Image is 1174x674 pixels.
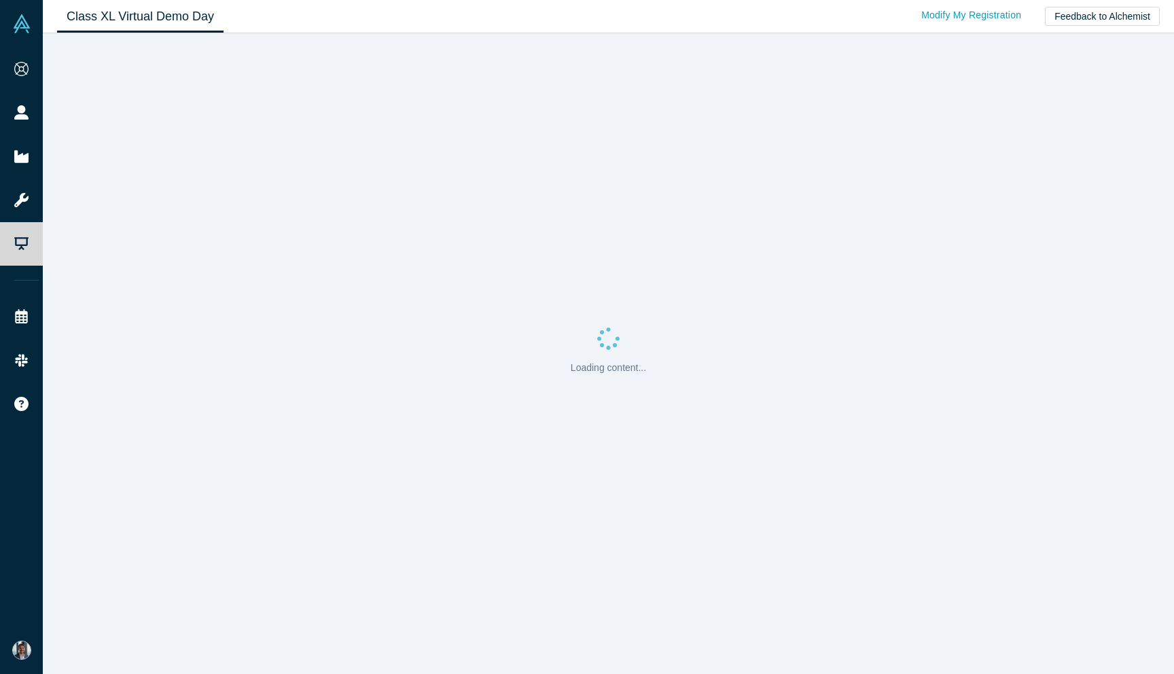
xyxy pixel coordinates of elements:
[12,641,31,660] img: Alexander Flake's Account
[571,361,646,375] p: Loading content...
[907,3,1035,27] a: Modify My Registration
[1045,7,1160,26] button: Feedback to Alchemist
[12,14,31,33] img: Alchemist Vault Logo
[57,1,224,33] a: Class XL Virtual Demo Day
